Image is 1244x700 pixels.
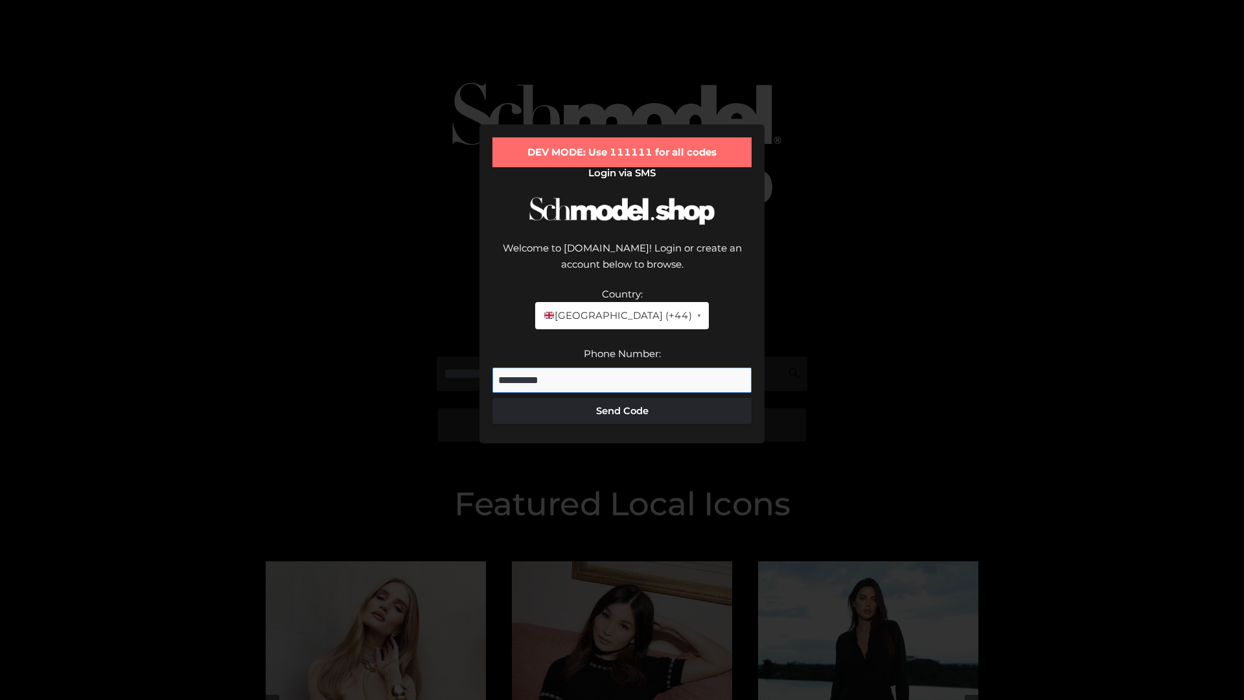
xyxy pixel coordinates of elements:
[492,167,752,179] h2: Login via SMS
[492,137,752,167] div: DEV MODE: Use 111111 for all codes
[544,310,554,320] img: 🇬🇧
[543,307,691,324] span: [GEOGRAPHIC_DATA] (+44)
[602,288,643,300] label: Country:
[492,240,752,286] div: Welcome to [DOMAIN_NAME]! Login or create an account below to browse.
[525,185,719,237] img: Schmodel Logo
[584,347,661,360] label: Phone Number:
[492,398,752,424] button: Send Code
